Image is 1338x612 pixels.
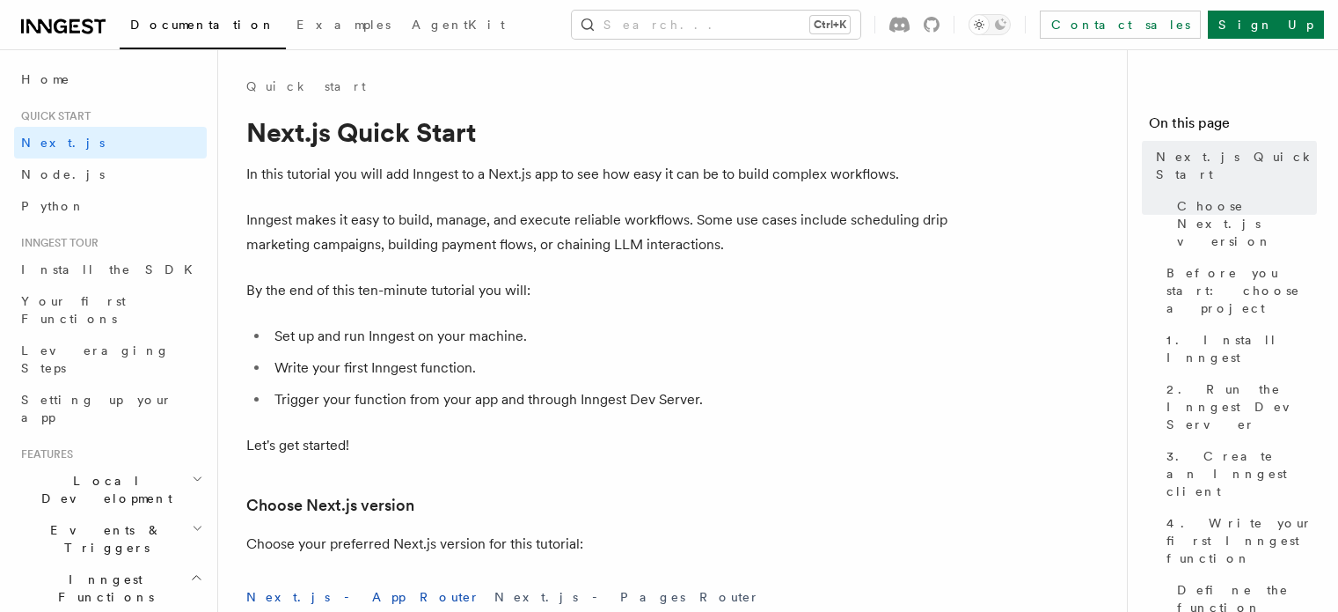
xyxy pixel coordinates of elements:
[14,571,190,606] span: Inngest Functions
[1156,148,1317,183] span: Next.js Quick Start
[21,343,170,375] span: Leveraging Steps
[14,236,99,250] span: Inngest tour
[401,5,515,48] a: AgentKit
[14,109,91,123] span: Quick start
[1040,11,1201,39] a: Contact sales
[1166,380,1317,433] span: 2. Run the Inngest Dev Server
[572,11,860,39] button: Search...Ctrl+K
[14,190,207,222] a: Python
[14,521,192,557] span: Events & Triggers
[246,493,414,518] a: Choose Next.js version
[14,384,207,433] a: Setting up your app
[1149,113,1317,141] h4: On this page
[1166,514,1317,567] span: 4. Write your first Inngest function
[1159,440,1317,507] a: 3. Create an Inngest client
[1166,447,1317,500] span: 3. Create an Inngest client
[1208,11,1324,39] a: Sign Up
[296,18,391,32] span: Examples
[1159,373,1317,440] a: 2. Run the Inngest Dev Server
[1177,197,1317,250] span: Choose Next.js version
[14,127,207,159] a: Next.js
[1159,324,1317,373] a: 1. Install Inngest
[120,5,286,49] a: Documentation
[130,18,275,32] span: Documentation
[21,393,172,424] span: Setting up your app
[246,433,950,458] p: Let's get started!
[269,387,950,412] li: Trigger your function from your app and through Inngest Dev Server.
[810,16,850,33] kbd: Ctrl+K
[246,532,950,557] p: Choose your preferred Next.js version for this tutorial:
[21,136,105,150] span: Next.js
[246,278,950,303] p: By the end of this ten-minute tutorial you will:
[246,162,950,187] p: In this tutorial you will add Inngest to a Next.js app to see how easy it can be to build complex...
[412,18,505,32] span: AgentKit
[286,5,401,48] a: Examples
[14,254,207,285] a: Install the SDK
[1166,264,1317,317] span: Before you start: choose a project
[14,472,192,507] span: Local Development
[14,63,207,95] a: Home
[1166,331,1317,366] span: 1. Install Inngest
[1170,190,1317,257] a: Choose Next.js version
[21,167,105,181] span: Node.js
[21,294,126,326] span: Your first Functions
[14,447,73,461] span: Features
[269,324,950,349] li: Set up and run Inngest on your machine.
[21,70,70,88] span: Home
[21,262,203,277] span: Install the SDK
[14,514,207,564] button: Events & Triggers
[246,77,366,95] a: Quick start
[21,199,85,213] span: Python
[1159,507,1317,574] a: 4. Write your first Inngest function
[14,335,207,384] a: Leveraging Steps
[1149,141,1317,190] a: Next.js Quick Start
[1159,257,1317,324] a: Before you start: choose a project
[14,465,207,514] button: Local Development
[14,159,207,190] a: Node.js
[246,208,950,257] p: Inngest makes it easy to build, manage, and execute reliable workflows. Some use cases include sc...
[246,116,950,148] h1: Next.js Quick Start
[969,14,1011,35] button: Toggle dark mode
[14,285,207,335] a: Your first Functions
[269,356,950,380] li: Write your first Inngest function.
